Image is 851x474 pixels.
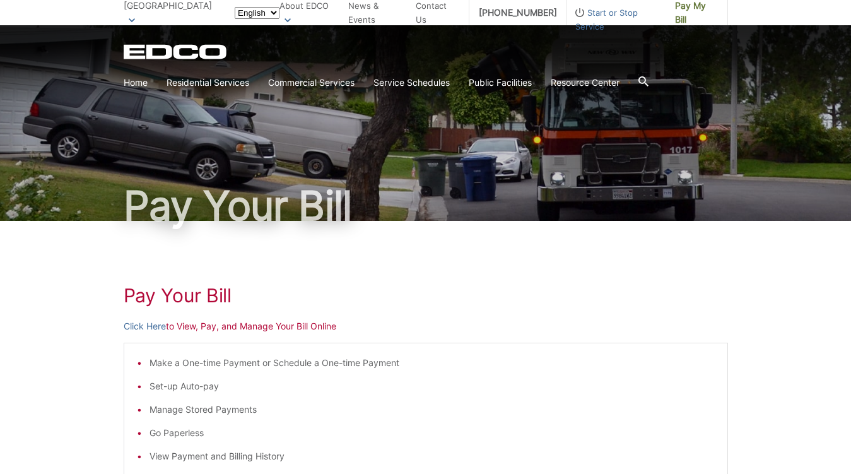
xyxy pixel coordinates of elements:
li: Make a One-time Payment or Schedule a One-time Payment [150,356,715,370]
h1: Pay Your Bill [124,284,728,307]
li: Set-up Auto-pay [150,379,715,393]
a: Home [124,76,148,90]
a: Commercial Services [268,76,355,90]
li: View Payment and Billing History [150,449,715,463]
a: EDCD logo. Return to the homepage. [124,44,228,59]
a: Resource Center [551,76,619,90]
select: Select a language [235,7,279,19]
a: Public Facilities [469,76,532,90]
a: Click Here [124,319,166,333]
li: Go Paperless [150,426,715,440]
a: Residential Services [167,76,249,90]
p: to View, Pay, and Manage Your Bill Online [124,319,728,333]
li: Manage Stored Payments [150,403,715,417]
h1: Pay Your Bill [124,186,728,226]
a: Service Schedules [373,76,450,90]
